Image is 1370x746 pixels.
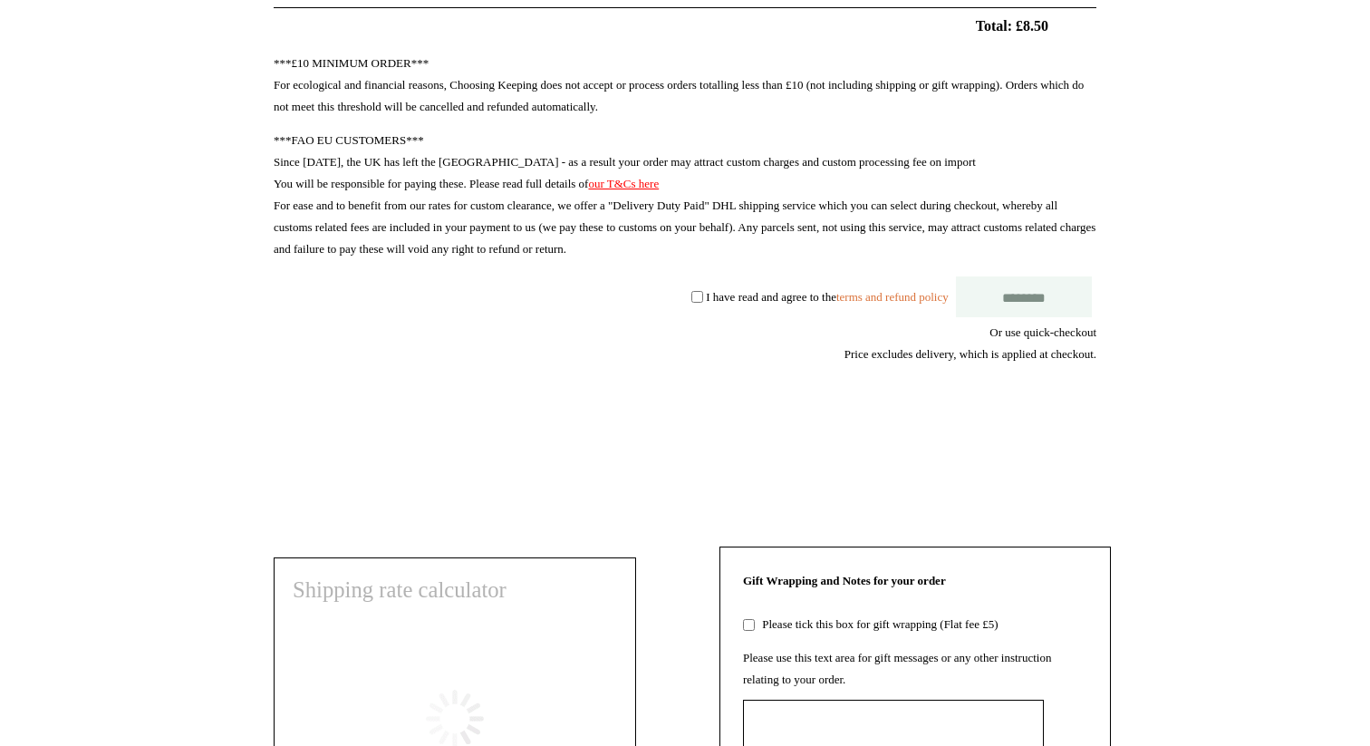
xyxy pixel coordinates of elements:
[757,617,998,631] label: Please tick this box for gift wrapping (Flat fee £5)
[274,130,1096,260] p: ***FAO EU CUSTOMERS*** Since [DATE], the UK has left the [GEOGRAPHIC_DATA] - as a result your ord...
[960,431,1096,480] iframe: PayPal-paypal
[274,344,1096,365] div: Price excludes delivery, which is applied at checkout.
[274,53,1096,118] p: ***£10 MINIMUM ORDER*** For ecological and financial reasons, Choosing Keeping does not accept or...
[232,17,1138,34] h2: Total: £8.50
[743,651,1051,686] label: Please use this text area for gift messages or any other instruction relating to your order.
[836,289,949,303] a: terms and refund policy
[706,289,948,303] label: I have read and agree to the
[274,322,1096,365] div: Or use quick-checkout
[588,177,659,190] a: our T&Cs here
[743,574,946,587] strong: Gift Wrapping and Notes for your order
